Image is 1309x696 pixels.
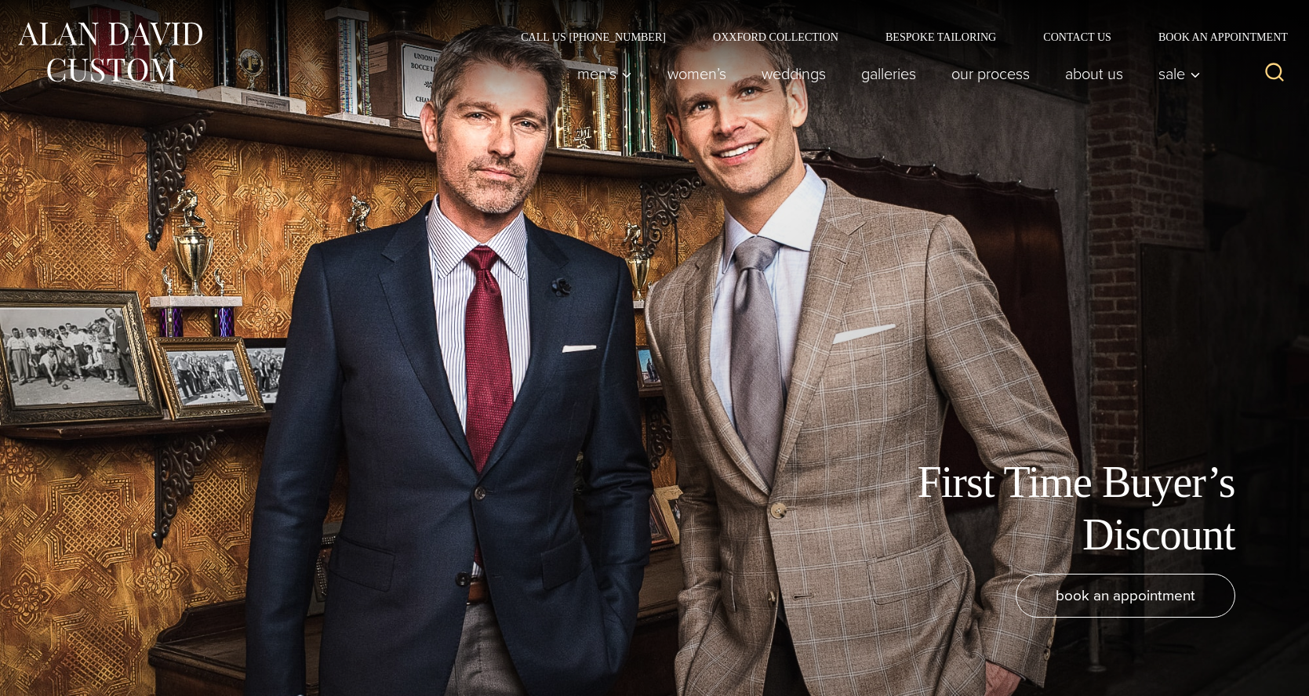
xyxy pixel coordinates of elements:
h1: First Time Buyer’s Discount [882,456,1235,561]
a: Book an Appointment [1135,31,1293,42]
a: About Us [1048,58,1141,89]
span: Men’s [577,66,632,82]
a: Call Us [PHONE_NUMBER] [497,31,689,42]
span: book an appointment [1056,584,1195,607]
span: Sale [1158,66,1201,82]
a: weddings [744,58,844,89]
a: Women’s [650,58,744,89]
a: book an appointment [1016,574,1235,618]
nav: Secondary Navigation [497,31,1293,42]
a: Contact Us [1020,31,1135,42]
img: Alan David Custom [16,17,204,87]
a: Our Process [934,58,1048,89]
nav: Primary Navigation [560,58,1209,89]
button: View Search Form [1256,55,1293,92]
a: Oxxford Collection [689,31,862,42]
a: Bespoke Tailoring [862,31,1020,42]
a: Galleries [844,58,934,89]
